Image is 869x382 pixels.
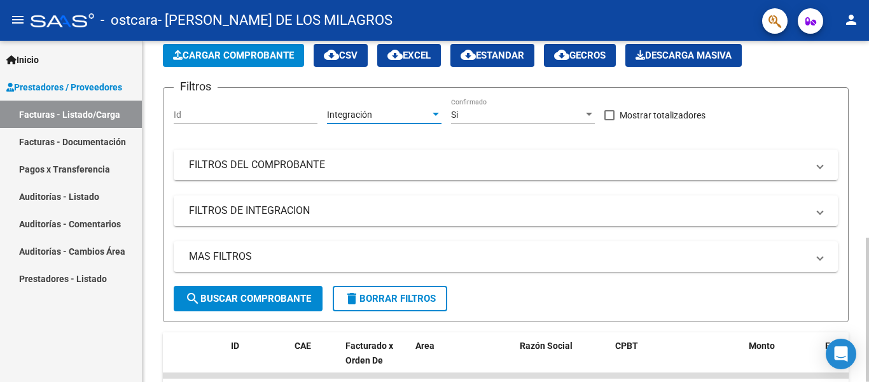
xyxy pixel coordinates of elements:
mat-panel-title: MAS FILTROS [189,250,807,264]
span: Monto [749,341,775,351]
button: Gecros [544,44,616,67]
span: Prestadores / Proveedores [6,80,122,94]
mat-panel-title: FILTROS DEL COMPROBANTE [189,158,807,172]
span: Cargar Comprobante [173,50,294,61]
mat-expansion-panel-header: MAS FILTROS [174,241,838,272]
mat-icon: cloud_download [554,47,569,62]
button: Borrar Filtros [333,286,447,311]
span: Facturado x Orden De [345,341,393,365]
mat-icon: person [844,12,859,27]
span: Area [415,341,434,351]
app-download-masive: Descarga masiva de comprobantes (adjuntos) [625,44,742,67]
mat-icon: menu [10,12,25,27]
button: EXCEL [377,44,441,67]
mat-panel-title: FILTROS DE INTEGRACION [189,204,807,218]
button: Descarga Masiva [625,44,742,67]
span: Descarga Masiva [636,50,732,61]
span: - [PERSON_NAME] DE LOS MILAGROS [158,6,393,34]
mat-icon: cloud_download [324,47,339,62]
mat-expansion-panel-header: FILTROS DE INTEGRACION [174,195,838,226]
span: Buscar Comprobante [185,293,311,304]
span: - ostcara [101,6,158,34]
mat-icon: cloud_download [461,47,476,62]
button: Buscar Comprobante [174,286,323,311]
span: Integración [327,110,372,120]
h3: Filtros [174,78,218,95]
span: ID [231,341,239,351]
mat-icon: cloud_download [387,47,403,62]
button: Estandar [450,44,534,67]
span: CAE [295,341,311,351]
mat-expansion-panel-header: FILTROS DEL COMPROBANTE [174,150,838,180]
span: Mostrar totalizadores [620,108,706,123]
span: Razón Social [520,341,573,351]
span: Gecros [554,50,606,61]
div: Open Intercom Messenger [826,339,856,369]
span: Si [451,110,458,120]
button: CSV [314,44,368,67]
span: EXCEL [387,50,431,61]
span: CSV [324,50,358,61]
span: Borrar Filtros [344,293,436,304]
mat-icon: delete [344,291,359,306]
span: Estandar [461,50,524,61]
span: Inicio [6,53,39,67]
button: Cargar Comprobante [163,44,304,67]
mat-icon: search [185,291,200,306]
span: CPBT [615,341,638,351]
